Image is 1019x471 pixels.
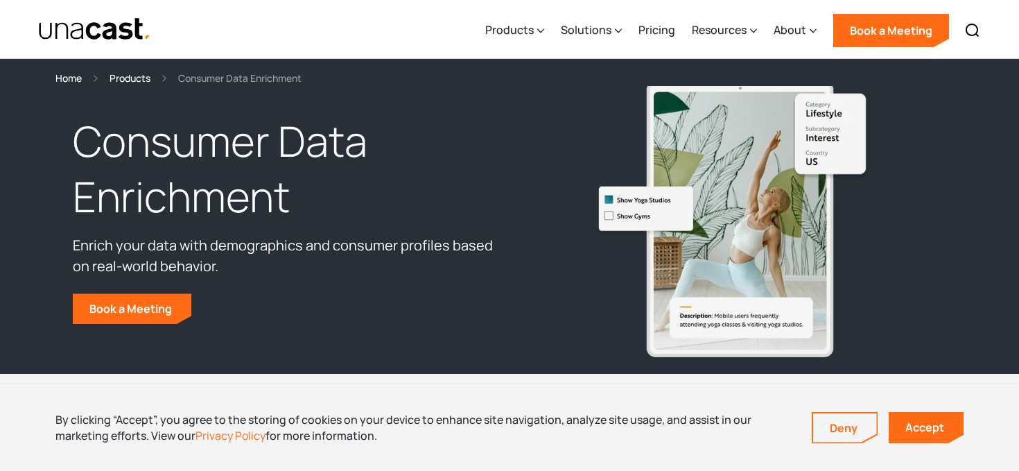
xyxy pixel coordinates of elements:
div: Resources [692,22,747,38]
div: About [774,2,817,59]
a: Book a Meeting [73,293,191,324]
div: Products [485,2,544,59]
div: Solutions [561,2,622,59]
p: Enrich your data with demographics and consumer profiles based on real-world behavior. [73,235,503,277]
img: Search icon [964,22,981,39]
img: Mobile users frequently attending yoga classes & visiting yoga studios [593,80,870,357]
div: About [774,22,806,38]
a: Book a Meeting [833,14,949,47]
a: home [38,17,151,42]
div: By clicking “Accept”, you agree to the storing of cookies on your device to enhance site navigati... [55,412,791,443]
div: Solutions [561,22,611,38]
a: Products [110,70,150,86]
div: Resources [692,2,757,59]
div: Consumer Data Enrichment [178,70,302,86]
div: Products [485,22,534,38]
h1: Consumer Data Enrichment [73,114,503,225]
a: Accept [889,412,964,443]
a: Pricing [638,2,675,59]
img: Unacast text logo [38,17,151,42]
a: Home [55,70,82,86]
a: Privacy Policy [195,428,265,443]
a: Deny [813,413,877,443]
